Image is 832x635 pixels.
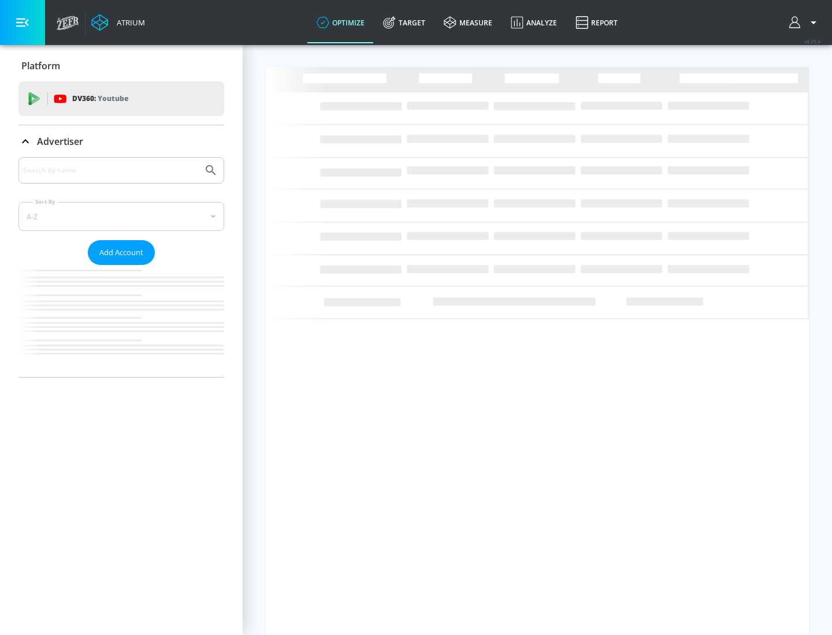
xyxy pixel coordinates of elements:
a: Report [566,2,627,43]
a: Atrium [91,14,145,31]
a: Analyze [502,2,566,43]
div: DV360: Youtube [18,81,224,116]
div: Atrium [112,17,145,28]
div: Platform [18,50,224,82]
p: Advertiser [37,135,83,148]
label: Sort By [33,198,58,206]
button: Add Account [88,240,155,265]
nav: list of Advertiser [18,265,224,377]
a: optimize [307,2,374,43]
p: DV360: [72,92,128,105]
p: Youtube [98,92,128,104]
span: Add Account [99,246,143,259]
div: A-Z [18,202,224,231]
span: v 4.25.4 [804,38,820,44]
input: Search by name [23,163,198,178]
p: Platform [21,59,60,72]
div: Advertiser [18,125,224,158]
a: Target [374,2,434,43]
div: Advertiser [18,157,224,377]
a: measure [434,2,502,43]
